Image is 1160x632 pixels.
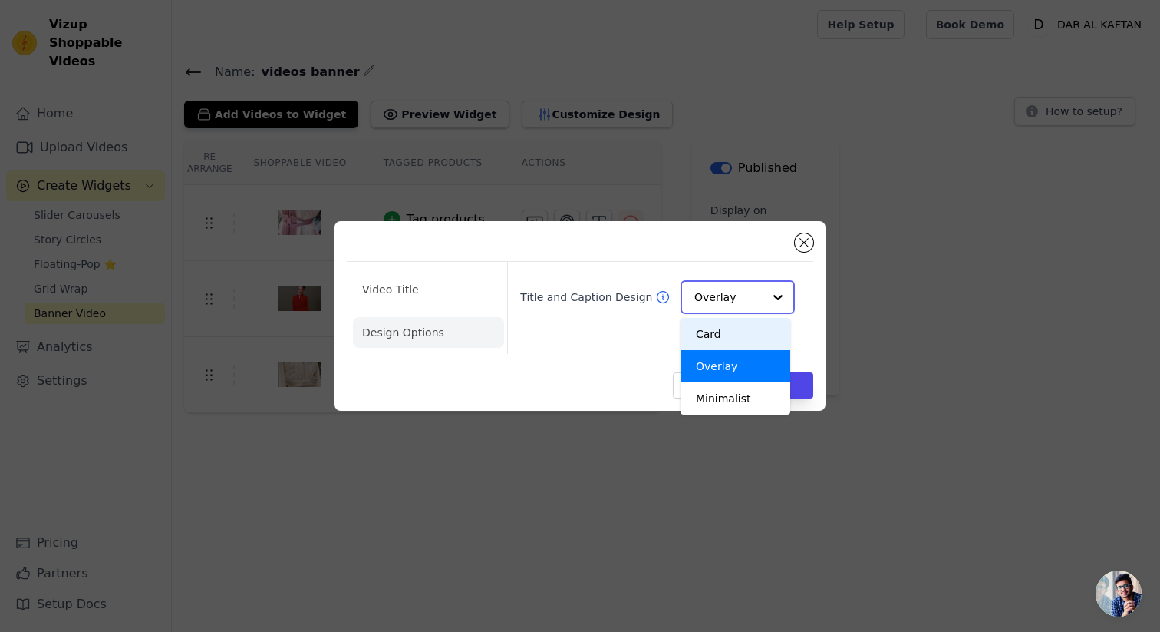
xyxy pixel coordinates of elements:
div: Card [681,318,790,350]
button: Cancel [673,372,724,399]
div: Ouvrir le chat [1096,571,1142,617]
div: Minimalist [681,382,790,415]
li: Design Options [353,317,504,348]
button: Close modal [795,233,813,252]
div: Overlay [681,350,790,382]
label: Title and Caption Design [520,290,655,305]
li: Video Title [353,274,504,305]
